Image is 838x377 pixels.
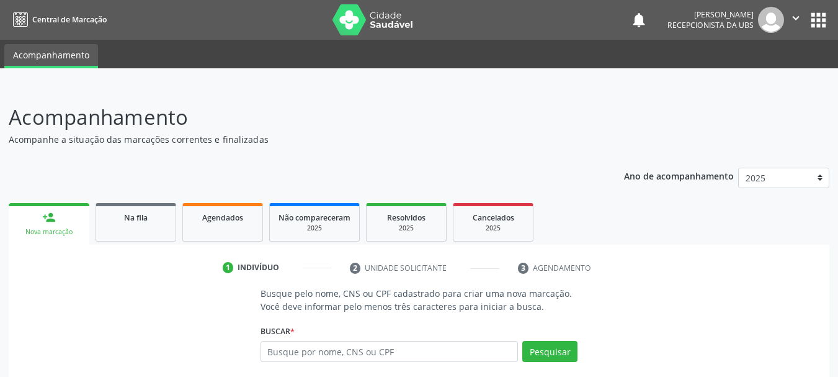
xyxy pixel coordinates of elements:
[223,262,234,273] div: 1
[630,11,648,29] button: notifications
[42,211,56,224] div: person_add
[9,133,583,146] p: Acompanhe a situação das marcações correntes e finalizadas
[261,341,519,362] input: Busque por nome, CNS ou CPF
[808,9,829,31] button: apps
[124,212,148,223] span: Na fila
[261,322,295,341] label: Buscar
[789,11,803,25] i: 
[667,20,754,30] span: Recepcionista da UBS
[4,44,98,68] a: Acompanhamento
[238,262,279,273] div: Indivíduo
[784,7,808,33] button: 
[17,227,81,237] div: Nova marcação
[32,14,107,25] span: Central de Marcação
[624,168,734,183] p: Ano de acompanhamento
[667,9,754,20] div: [PERSON_NAME]
[261,287,578,313] p: Busque pelo nome, CNS ou CPF cadastrado para criar uma nova marcação. Você deve informar pelo men...
[9,9,107,30] a: Central de Marcação
[462,224,524,233] div: 2025
[279,224,350,233] div: 2025
[387,212,426,223] span: Resolvidos
[522,341,577,362] button: Pesquisar
[375,224,437,233] div: 2025
[279,212,350,223] span: Não compareceram
[473,212,514,223] span: Cancelados
[9,102,583,133] p: Acompanhamento
[758,7,784,33] img: img
[202,212,243,223] span: Agendados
